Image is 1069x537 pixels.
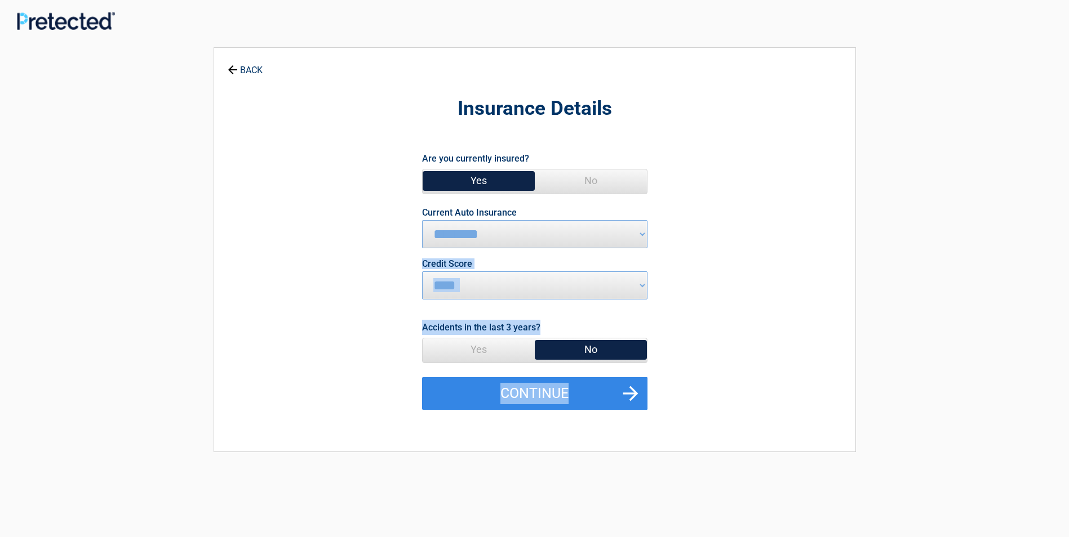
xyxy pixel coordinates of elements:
[535,338,647,361] span: No
[276,96,793,122] h2: Insurance Details
[535,169,647,192] span: No
[422,259,472,268] label: Credit Score
[423,169,535,192] span: Yes
[422,377,647,410] button: Continue
[422,151,529,166] label: Are you currently insured?
[422,320,540,335] label: Accidents in the last 3 years?
[225,55,265,75] a: BACK
[17,12,115,29] img: Main Logo
[422,208,517,217] label: Current Auto Insurance
[423,338,535,361] span: Yes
